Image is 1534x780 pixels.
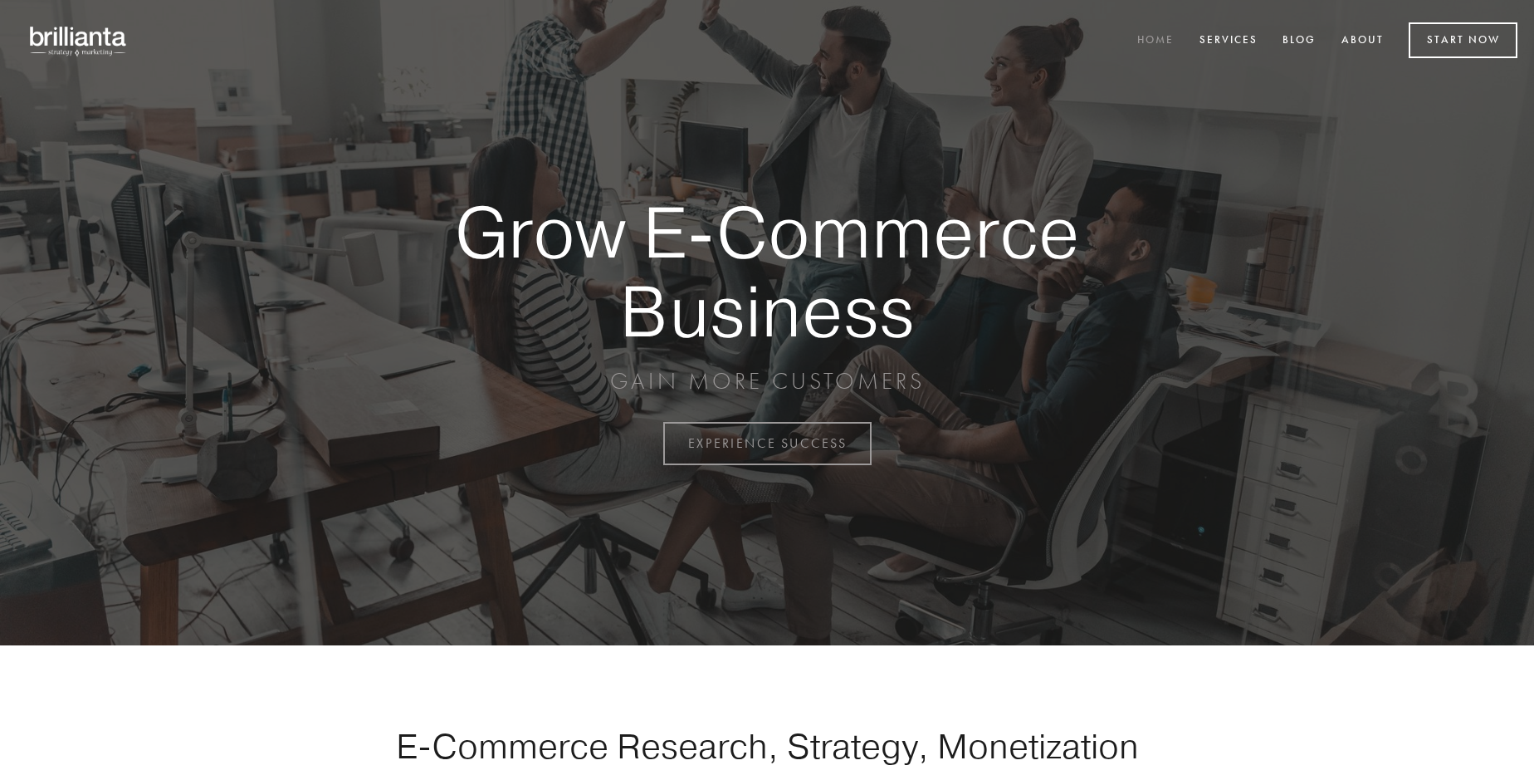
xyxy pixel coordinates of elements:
h1: E-Commerce Research, Strategy, Monetization [344,725,1190,767]
strong: Grow E-Commerce Business [397,193,1137,350]
a: Home [1126,27,1185,55]
img: brillianta - research, strategy, marketing [17,17,141,65]
p: GAIN MORE CUSTOMERS [397,366,1137,396]
a: Blog [1272,27,1326,55]
a: About [1331,27,1395,55]
a: Services [1189,27,1268,55]
a: EXPERIENCE SUCCESS [663,422,872,465]
a: Start Now [1409,22,1517,58]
